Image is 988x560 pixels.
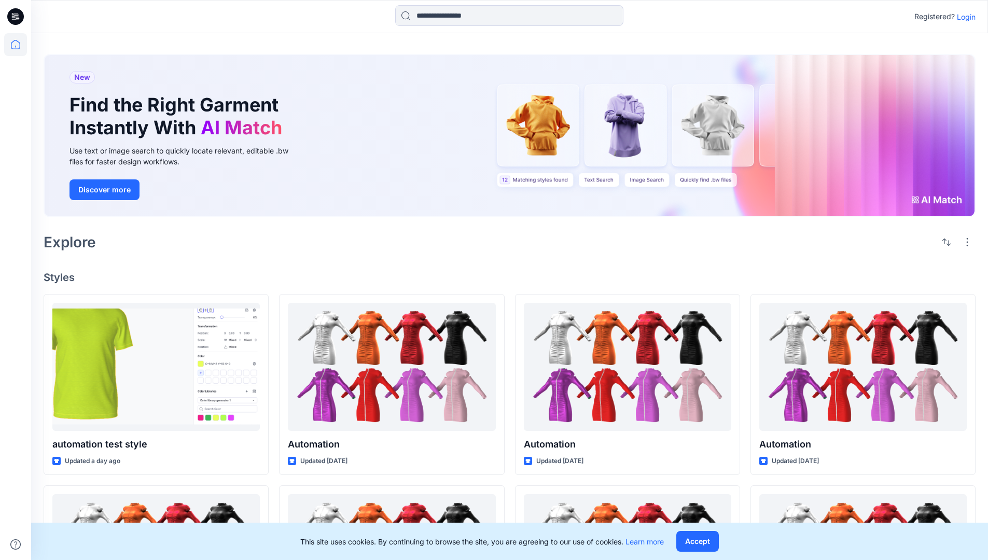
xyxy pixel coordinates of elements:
h1: Find the Right Garment Instantly With [69,94,287,138]
p: Updated a day ago [65,456,120,467]
button: Accept [676,531,719,552]
p: automation test style [52,437,260,452]
h2: Explore [44,234,96,250]
a: Automation [524,303,731,431]
a: Learn more [625,537,664,546]
a: automation test style [52,303,260,431]
p: Login [957,11,976,22]
p: Updated [DATE] [300,456,347,467]
a: Automation [288,303,495,431]
p: Automation [524,437,731,452]
div: Use text or image search to quickly locate relevant, editable .bw files for faster design workflows. [69,145,303,167]
p: Updated [DATE] [772,456,819,467]
p: This site uses cookies. By continuing to browse the site, you are agreeing to our use of cookies. [300,536,664,547]
p: Automation [288,437,495,452]
span: AI Match [201,116,282,139]
a: Automation [759,303,967,431]
span: New [74,71,90,83]
p: Registered? [914,10,955,23]
button: Discover more [69,179,140,200]
h4: Styles [44,271,976,284]
p: Updated [DATE] [536,456,583,467]
p: Automation [759,437,967,452]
